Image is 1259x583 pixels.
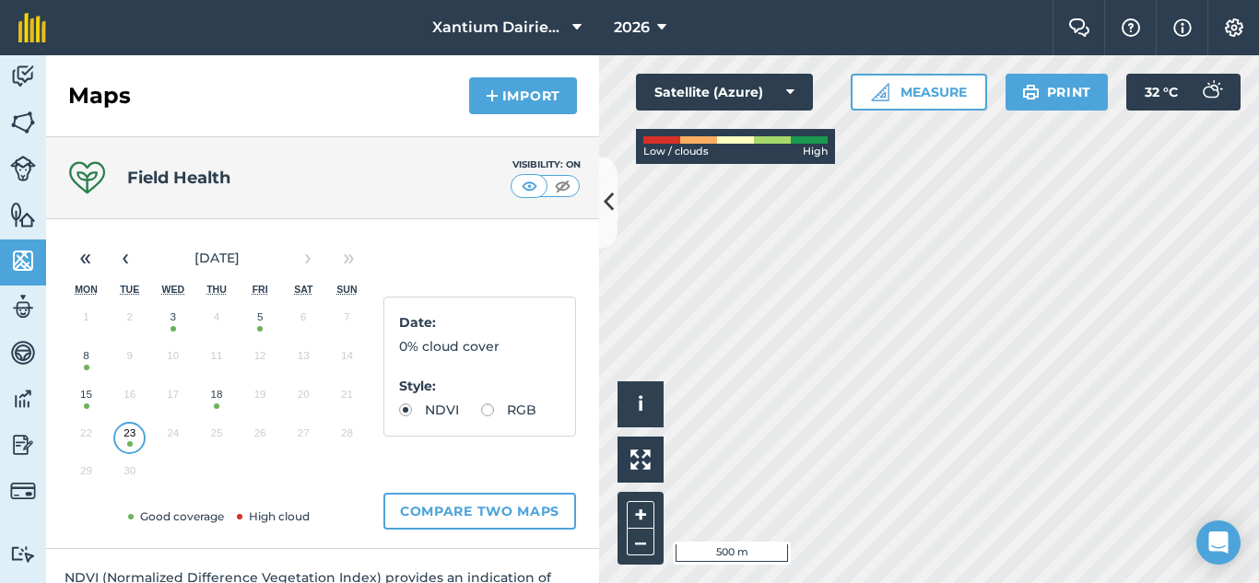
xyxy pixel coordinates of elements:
button: 26 September 2025 [239,418,282,457]
span: Good coverage [124,509,224,523]
button: 5 September 2025 [239,302,282,341]
strong: Style : [399,378,436,394]
img: Two speech bubbles overlapping with the left bubble in the forefront [1068,18,1090,37]
button: [DATE] [146,238,288,278]
button: Print [1006,74,1109,111]
button: › [288,238,328,278]
img: svg+xml;base64,PHN2ZyB4bWxucz0iaHR0cDovL3d3dy53My5vcmcvMjAwMC9zdmciIHdpZHRoPSI1NiIgaGVpZ2h0PSI2MC... [10,109,36,136]
span: Low / clouds [643,144,709,160]
button: 9 September 2025 [108,341,151,379]
button: Satellite (Azure) [636,74,813,111]
button: 18 September 2025 [194,379,238,418]
button: 8 September 2025 [65,341,108,379]
img: svg+xml;base64,PD94bWwgdmVyc2lvbj0iMS4wIiBlbmNvZGluZz0idXRmLTgiPz4KPCEtLSBHZW5lcmF0b3I6IEFkb2JlIE... [10,156,36,181]
button: » [328,238,369,278]
button: 23 September 2025 [108,418,151,457]
img: svg+xml;base64,PD94bWwgdmVyc2lvbj0iMS4wIiBlbmNvZGluZz0idXRmLTgiPz4KPCEtLSBHZW5lcmF0b3I6IEFkb2JlIE... [10,545,36,563]
button: 1 September 2025 [65,302,108,341]
span: i [638,392,643,415]
abbr: Monday [75,284,98,295]
img: svg+xml;base64,PD94bWwgdmVyc2lvbj0iMS4wIiBlbmNvZGluZz0idXRmLTgiPz4KPCEtLSBHZW5lcmF0b3I6IEFkb2JlIE... [10,478,36,504]
button: 19 September 2025 [239,379,282,418]
img: svg+xml;base64,PHN2ZyB4bWxucz0iaHR0cDovL3d3dy53My5vcmcvMjAwMC9zdmciIHdpZHRoPSI1MCIgaGVpZ2h0PSI0MC... [518,177,541,195]
strong: Date : [399,314,436,331]
button: 27 September 2025 [282,418,325,457]
span: Xantium Dairies [GEOGRAPHIC_DATA] [432,17,565,39]
button: 20 September 2025 [282,379,325,418]
button: 6 September 2025 [282,302,325,341]
button: – [627,529,654,555]
button: ‹ [105,238,146,278]
p: 0% cloud cover [399,336,560,356]
label: RGB [481,403,536,416]
button: 22 September 2025 [65,418,108,457]
button: 30 September 2025 [108,456,151,495]
button: 21 September 2025 [325,379,369,418]
label: NDVI [399,403,459,416]
button: 3 September 2025 [151,302,194,341]
img: A cog icon [1223,18,1245,37]
button: 14 September 2025 [325,341,369,379]
img: svg+xml;base64,PHN2ZyB4bWxucz0iaHR0cDovL3d3dy53My5vcmcvMjAwMC9zdmciIHdpZHRoPSIxNCIgaGVpZ2h0PSIyNC... [486,85,499,107]
button: 16 September 2025 [108,379,151,418]
abbr: Wednesday [162,284,185,295]
button: 11 September 2025 [194,341,238,379]
button: 28 September 2025 [325,418,369,457]
img: svg+xml;base64,PD94bWwgdmVyc2lvbj0iMS4wIiBlbmNvZGluZz0idXRmLTgiPz4KPCEtLSBHZW5lcmF0b3I6IEFkb2JlIE... [10,293,36,321]
button: i [618,381,664,427]
span: High cloud [233,509,310,523]
img: svg+xml;base64,PHN2ZyB4bWxucz0iaHR0cDovL3d3dy53My5vcmcvMjAwMC9zdmciIHdpZHRoPSI1NiIgaGVpZ2h0PSI2MC... [10,247,36,274]
button: 7 September 2025 [325,302,369,341]
div: Visibility: On [511,157,581,172]
button: Compare two maps [383,493,576,530]
button: Measure [851,74,987,111]
button: 15 September 2025 [65,379,108,418]
abbr: Friday [253,284,268,295]
img: svg+xml;base64,PHN2ZyB4bWxucz0iaHR0cDovL3d3dy53My5vcmcvMjAwMC9zdmciIHdpZHRoPSIxOSIgaGVpZ2h0PSIyNC... [1022,81,1040,103]
img: svg+xml;base64,PD94bWwgdmVyc2lvbj0iMS4wIiBlbmNvZGluZz0idXRmLTgiPz4KPCEtLSBHZW5lcmF0b3I6IEFkb2JlIE... [1193,74,1230,111]
abbr: Tuesday [120,284,139,295]
button: 17 September 2025 [151,379,194,418]
button: + [627,501,654,529]
button: 32 °C [1126,74,1241,111]
button: 24 September 2025 [151,418,194,457]
img: svg+xml;base64,PD94bWwgdmVyc2lvbj0iMS4wIiBlbmNvZGluZz0idXRmLTgiPz4KPCEtLSBHZW5lcmF0b3I6IEFkb2JlIE... [10,431,36,459]
img: Four arrows, one pointing top left, one top right, one bottom right and the last bottom left [630,449,651,470]
span: 2026 [614,17,650,39]
button: 13 September 2025 [282,341,325,379]
button: « [65,238,105,278]
img: svg+xml;base64,PHN2ZyB4bWxucz0iaHR0cDovL3d3dy53My5vcmcvMjAwMC9zdmciIHdpZHRoPSI1MCIgaGVpZ2h0PSI0MC... [551,177,574,195]
img: svg+xml;base64,PD94bWwgdmVyc2lvbj0iMS4wIiBlbmNvZGluZz0idXRmLTgiPz4KPCEtLSBHZW5lcmF0b3I6IEFkb2JlIE... [10,63,36,90]
div: Open Intercom Messenger [1196,520,1241,565]
img: Ruler icon [871,83,889,101]
button: 29 September 2025 [65,456,108,495]
button: 10 September 2025 [151,341,194,379]
img: svg+xml;base64,PD94bWwgdmVyc2lvbj0iMS4wIiBlbmNvZGluZz0idXRmLTgiPz4KPCEtLSBHZW5lcmF0b3I6IEFkb2JlIE... [10,385,36,413]
img: fieldmargin Logo [18,13,46,42]
abbr: Saturday [294,284,312,295]
img: A question mark icon [1120,18,1142,37]
img: svg+xml;base64,PD94bWwgdmVyc2lvbj0iMS4wIiBlbmNvZGluZz0idXRmLTgiPz4KPCEtLSBHZW5lcmF0b3I6IEFkb2JlIE... [10,339,36,367]
button: 12 September 2025 [239,341,282,379]
span: [DATE] [194,250,240,266]
abbr: Sunday [336,284,357,295]
button: 2 September 2025 [108,302,151,341]
h2: Maps [68,81,131,111]
img: svg+xml;base64,PHN2ZyB4bWxucz0iaHR0cDovL3d3dy53My5vcmcvMjAwMC9zdmciIHdpZHRoPSIxNyIgaGVpZ2h0PSIxNy... [1173,17,1192,39]
button: 4 September 2025 [194,302,238,341]
img: svg+xml;base64,PHN2ZyB4bWxucz0iaHR0cDovL3d3dy53My5vcmcvMjAwMC9zdmciIHdpZHRoPSI1NiIgaGVpZ2h0PSI2MC... [10,201,36,228]
h4: Field Health [127,165,230,191]
abbr: Thursday [206,284,227,295]
span: High [803,144,828,160]
button: 25 September 2025 [194,418,238,457]
span: 32 ° C [1145,74,1178,111]
button: Import [469,77,577,114]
